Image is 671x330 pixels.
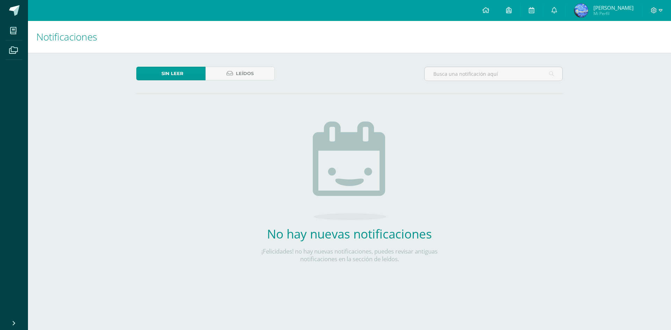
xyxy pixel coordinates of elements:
span: Sin leer [161,67,183,80]
h2: No hay nuevas notificaciones [246,226,453,242]
span: Notificaciones [36,30,97,43]
span: Mi Perfil [593,10,634,16]
a: Leídos [205,67,275,80]
input: Busca una notificación aquí [425,67,562,81]
a: Sin leer [136,67,205,80]
span: Leídos [236,67,254,80]
p: ¡Felicidades! no hay nuevas notificaciones, puedes revisar antiguas notificaciones en la sección ... [246,248,453,263]
img: 499db3e0ff4673b17387711684ae4e5c.png [574,3,588,17]
img: no_activities.png [313,122,386,220]
span: [PERSON_NAME] [593,4,634,11]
